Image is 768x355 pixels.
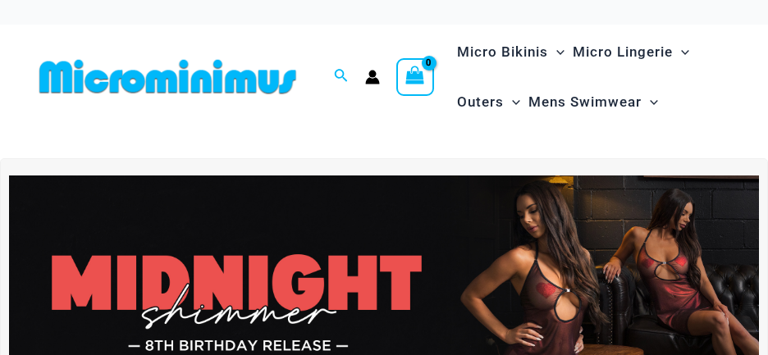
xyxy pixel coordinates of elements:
span: Menu Toggle [548,31,565,73]
a: Mens SwimwearMenu ToggleMenu Toggle [524,77,662,127]
a: View Shopping Cart, empty [396,58,434,96]
span: Outers [457,81,504,123]
a: Account icon link [365,70,380,84]
span: Menu Toggle [642,81,658,123]
span: Micro Lingerie [573,31,673,73]
a: Micro LingerieMenu ToggleMenu Toggle [569,27,693,77]
span: Mens Swimwear [528,81,642,123]
img: MM SHOP LOGO FLAT [33,58,303,95]
span: Menu Toggle [504,81,520,123]
a: OutersMenu ToggleMenu Toggle [453,77,524,127]
nav: Site Navigation [450,25,735,130]
a: Micro BikinisMenu ToggleMenu Toggle [453,27,569,77]
span: Micro Bikinis [457,31,548,73]
a: Search icon link [334,66,349,87]
span: Menu Toggle [673,31,689,73]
